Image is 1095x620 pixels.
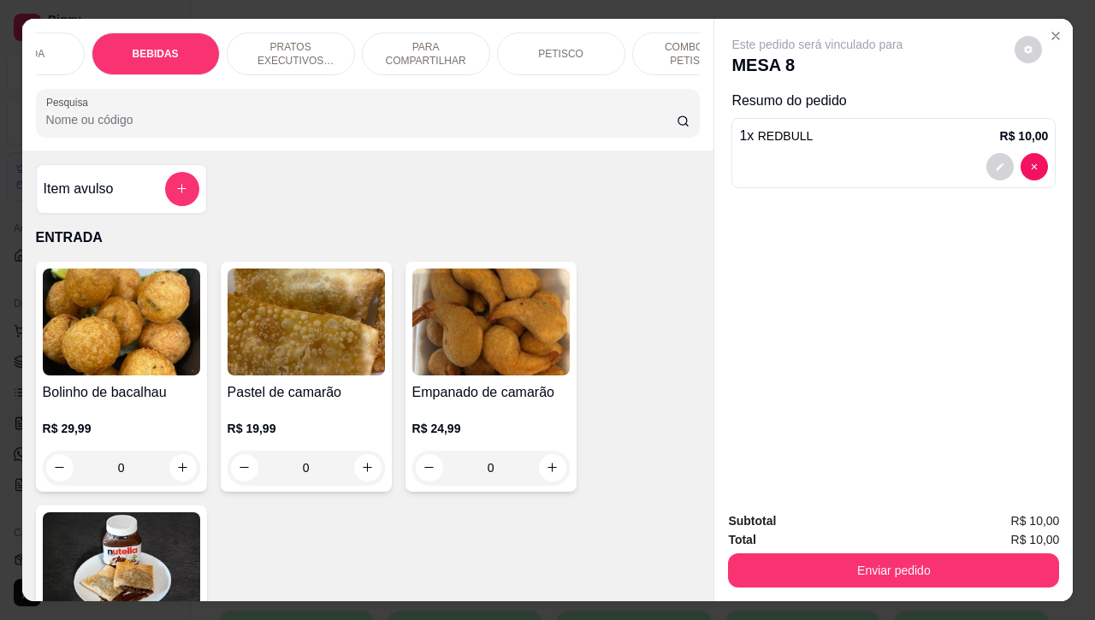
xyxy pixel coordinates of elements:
button: decrease-product-quantity [46,454,74,481]
p: R$ 29,99 [43,420,200,437]
button: increase-product-quantity [169,454,197,481]
p: PRATOS EXECUTIVOS (INDIVIDUAIS) [241,40,340,68]
button: add-separate-item [165,172,199,206]
span: R$ 10,00 [1011,530,1060,549]
button: decrease-product-quantity [231,454,258,481]
p: R$ 19,99 [228,420,385,437]
p: BEBIDAS [133,47,179,61]
p: Resumo do pedido [731,91,1056,111]
img: product-image [43,269,200,375]
button: decrease-product-quantity [416,454,443,481]
p: R$ 24,99 [412,420,570,437]
h4: Empanado de camarão [412,382,570,403]
button: Close [1042,22,1069,50]
img: product-image [412,269,570,375]
button: Enviar pedido [728,553,1059,588]
button: decrease-product-quantity [986,153,1014,180]
h4: Bolinho de bacalhau [43,382,200,403]
span: REDBULL [758,129,814,143]
p: COMBOS DE PETISCOS [647,40,746,68]
p: PETISCO [538,47,583,61]
p: R$ 10,00 [1000,127,1049,145]
button: decrease-product-quantity [1015,36,1042,63]
h4: Item avulso [44,179,114,199]
strong: Subtotal [728,514,776,528]
p: Este pedido será vinculado para [731,36,903,53]
p: 1 x [739,126,813,146]
button: increase-product-quantity [354,454,382,481]
img: product-image [228,269,385,375]
button: decrease-product-quantity [1021,153,1048,180]
span: R$ 10,00 [1011,511,1060,530]
img: product-image [43,512,200,619]
button: increase-product-quantity [539,454,566,481]
p: ENTRADA [36,227,701,248]
input: Pesquisa [46,111,677,128]
strong: Total [728,533,755,546]
p: MESA 8 [731,53,903,77]
h4: Pastel de camarão [228,382,385,403]
label: Pesquisa [46,95,94,109]
p: PARA COMPARTILHAR [376,40,476,68]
